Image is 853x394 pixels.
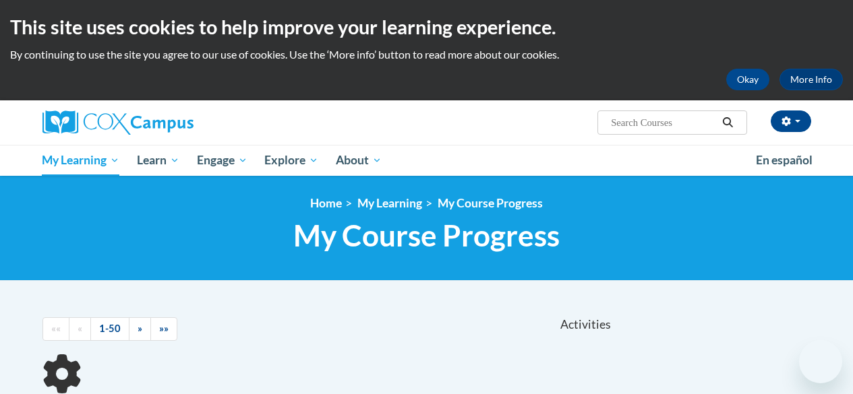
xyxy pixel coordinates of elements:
[780,69,843,90] a: More Info
[560,317,611,332] span: Activities
[128,145,188,176] a: Learn
[51,323,61,334] span: ««
[717,114,738,131] button: Search
[10,47,843,62] p: By continuing to use the site you agree to our use of cookies. Use the ‘More info’ button to read...
[256,145,327,176] a: Explore
[137,152,179,168] span: Learn
[799,340,842,383] iframe: Button to launch messaging window
[42,110,194,135] img: Cox Campus
[747,146,821,174] a: En español
[150,317,177,341] a: End
[138,323,142,334] span: »
[129,317,151,341] a: Next
[32,145,821,176] div: Main menu
[197,152,247,168] span: Engage
[771,110,811,132] button: Account Settings
[756,153,813,167] span: En español
[78,323,82,334] span: «
[438,196,543,210] a: My Course Progress
[610,114,717,131] input: Search Courses
[293,218,560,253] span: My Course Progress
[726,69,769,90] button: Okay
[42,110,285,135] a: Cox Campus
[327,145,390,176] a: About
[264,152,318,168] span: Explore
[310,196,342,210] a: Home
[357,196,422,210] a: My Learning
[336,152,382,168] span: About
[10,13,843,40] h2: This site uses cookies to help improve your learning experience.
[188,145,256,176] a: Engage
[42,317,69,341] a: Begining
[159,323,169,334] span: »»
[34,145,129,176] a: My Learning
[42,152,119,168] span: My Learning
[90,317,129,341] a: 1-50
[69,317,91,341] a: Previous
